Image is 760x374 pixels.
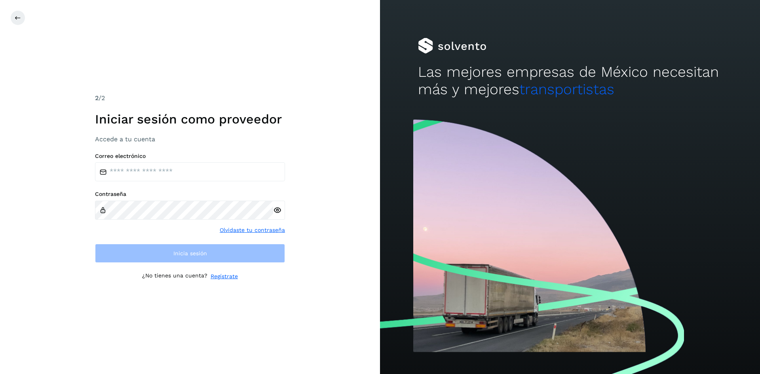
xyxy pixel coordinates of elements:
h2: Las mejores empresas de México necesitan más y mejores [418,63,722,99]
label: Contraseña [95,191,285,197]
span: Inicia sesión [173,251,207,256]
span: transportistas [519,81,614,98]
button: Inicia sesión [95,244,285,263]
p: ¿No tienes una cuenta? [142,272,207,281]
h3: Accede a tu cuenta [95,135,285,143]
label: Correo electrónico [95,153,285,159]
a: Olvidaste tu contraseña [220,226,285,234]
h1: Iniciar sesión como proveedor [95,112,285,127]
div: /2 [95,93,285,103]
span: 2 [95,94,99,102]
a: Regístrate [211,272,238,281]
